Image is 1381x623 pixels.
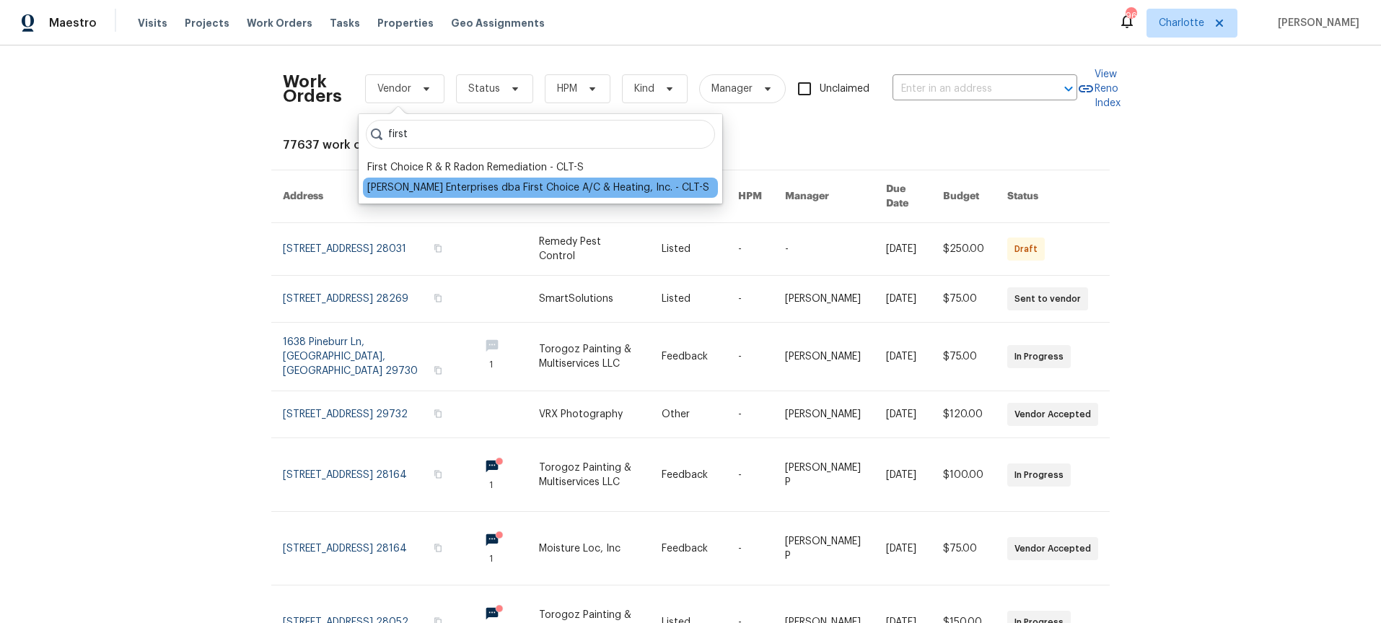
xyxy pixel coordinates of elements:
[1077,67,1121,110] a: View Reno Index
[773,323,874,391] td: [PERSON_NAME]
[650,223,727,276] td: Listed
[711,82,753,96] span: Manager
[49,16,97,30] span: Maestro
[377,82,411,96] span: Vendor
[1058,79,1079,99] button: Open
[893,78,1037,100] input: Enter in an address
[431,407,444,420] button: Copy Address
[773,512,874,585] td: [PERSON_NAME] P
[138,16,167,30] span: Visits
[527,323,650,391] td: Torogoz Painting & Multiservices LLC
[773,276,874,323] td: [PERSON_NAME]
[874,170,931,223] th: Due Date
[283,138,1098,152] div: 77637 work orders
[1272,16,1359,30] span: [PERSON_NAME]
[431,292,444,305] button: Copy Address
[330,18,360,28] span: Tasks
[527,391,650,438] td: VRX Photography
[468,82,500,96] span: Status
[650,323,727,391] td: Feedback
[727,323,773,391] td: -
[727,223,773,276] td: -
[1159,16,1204,30] span: Charlotte
[650,391,727,438] td: Other
[650,276,727,323] td: Listed
[527,512,650,585] td: Moisture Loc, Inc
[367,180,709,195] div: [PERSON_NAME] Enterprises dba First Choice A/C & Heating, Inc. - CLT-S
[727,276,773,323] td: -
[820,82,869,97] span: Unclaimed
[377,16,434,30] span: Properties
[527,223,650,276] td: Remedy Pest Control
[727,170,773,223] th: HPM
[283,74,342,103] h2: Work Orders
[773,438,874,512] td: [PERSON_NAME] P
[527,276,650,323] td: SmartSolutions
[451,16,545,30] span: Geo Assignments
[650,512,727,585] td: Feedback
[650,438,727,512] td: Feedback
[431,468,444,481] button: Copy Address
[773,170,874,223] th: Manager
[1126,9,1136,23] div: 96
[431,242,444,255] button: Copy Address
[727,438,773,512] td: -
[271,170,456,223] th: Address
[773,391,874,438] td: [PERSON_NAME]
[247,16,312,30] span: Work Orders
[996,170,1110,223] th: Status
[931,170,996,223] th: Budget
[431,364,444,377] button: Copy Address
[431,541,444,554] button: Copy Address
[727,512,773,585] td: -
[557,82,577,96] span: HPM
[367,160,584,175] div: First Choice R & R Radon Remediation - CLT-S
[185,16,229,30] span: Projects
[727,391,773,438] td: -
[634,82,654,96] span: Kind
[527,438,650,512] td: Torogoz Painting & Multiservices LLC
[773,223,874,276] td: -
